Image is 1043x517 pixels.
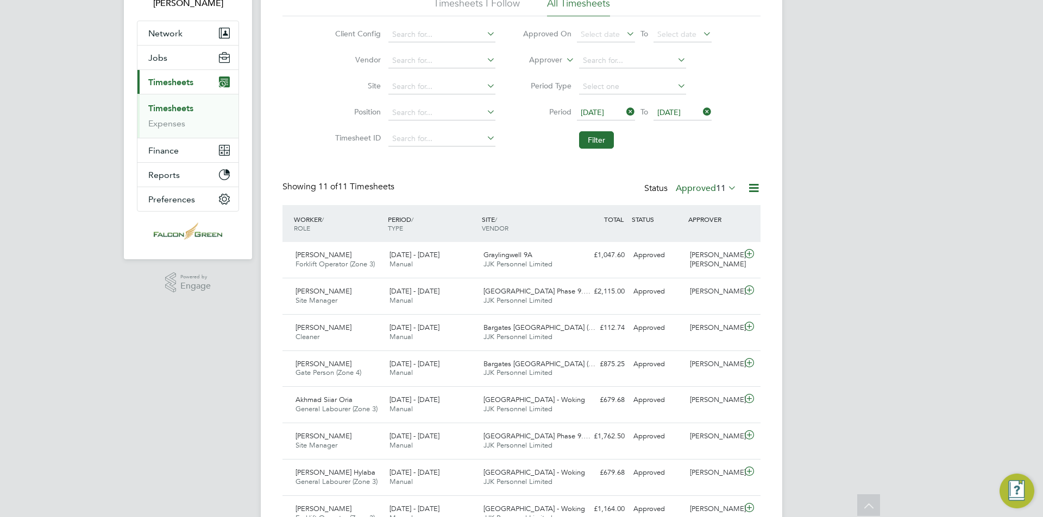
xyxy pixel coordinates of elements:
[483,359,595,368] span: Bargates [GEOGRAPHIC_DATA] (…
[629,427,686,445] div: Approved
[296,368,361,377] span: Gate Person (Zone 4)
[388,53,495,68] input: Search for...
[573,464,629,482] div: £679.68
[389,395,439,404] span: [DATE] - [DATE]
[389,259,413,269] span: Manual
[411,215,413,224] span: /
[676,183,737,194] label: Approved
[148,170,180,180] span: Reports
[148,194,195,205] span: Preferences
[389,477,413,486] span: Manual
[296,431,351,441] span: [PERSON_NAME]
[148,77,193,87] span: Timesheets
[686,209,742,229] div: APPROVER
[629,319,686,337] div: Approved
[137,163,238,187] button: Reports
[686,246,742,273] div: [PERSON_NAME] [PERSON_NAME]
[296,504,351,513] span: [PERSON_NAME]
[581,107,604,117] span: [DATE]
[637,27,651,41] span: To
[657,107,681,117] span: [DATE]
[686,355,742,373] div: [PERSON_NAME]
[389,504,439,513] span: [DATE] - [DATE]
[148,118,185,129] a: Expenses
[686,391,742,409] div: [PERSON_NAME]
[148,145,179,156] span: Finance
[579,79,686,94] input: Select one
[148,103,193,113] a: Timesheets
[389,359,439,368] span: [DATE] - [DATE]
[686,283,742,301] div: [PERSON_NAME]
[388,79,495,94] input: Search for...
[483,441,552,450] span: JJK Personnel Limited
[137,187,238,211] button: Preferences
[629,283,686,301] div: Approved
[573,427,629,445] div: £1,762.50
[318,181,338,192] span: 11 of
[389,431,439,441] span: [DATE] - [DATE]
[296,250,351,259] span: [PERSON_NAME]
[483,259,552,269] span: JJK Personnel Limited
[483,368,552,377] span: JJK Personnel Limited
[716,183,726,194] span: 11
[483,296,552,305] span: JJK Personnel Limited
[389,286,439,296] span: [DATE] - [DATE]
[180,282,211,291] span: Engage
[573,355,629,373] div: £875.25
[296,296,337,305] span: Site Manager
[483,477,552,486] span: JJK Personnel Limited
[296,323,351,332] span: [PERSON_NAME]
[1000,474,1034,508] button: Engage Resource Center
[332,81,381,91] label: Site
[148,53,167,63] span: Jobs
[332,133,381,143] label: Timesheet ID
[282,181,397,193] div: Showing
[148,28,183,39] span: Network
[523,81,571,91] label: Period Type
[686,427,742,445] div: [PERSON_NAME]
[389,332,413,341] span: Manual
[629,391,686,409] div: Approved
[137,70,238,94] button: Timesheets
[523,107,571,117] label: Period
[483,250,532,259] span: Graylingwell 9A
[332,29,381,39] label: Client Config
[296,359,351,368] span: [PERSON_NAME]
[332,55,381,65] label: Vendor
[483,468,585,477] span: [GEOGRAPHIC_DATA] - Woking
[579,131,614,149] button: Filter
[483,431,590,441] span: [GEOGRAPHIC_DATA] Phase 9.…
[482,224,508,232] span: VENDOR
[322,215,324,224] span: /
[388,131,495,146] input: Search for...
[657,29,696,39] span: Select date
[294,224,310,232] span: ROLE
[629,355,686,373] div: Approved
[389,323,439,332] span: [DATE] - [DATE]
[573,283,629,301] div: £2,115.00
[573,246,629,264] div: £1,047.60
[137,46,238,69] button: Jobs
[332,107,381,117] label: Position
[296,395,353,404] span: Akhmad Siiar Oria
[385,209,479,238] div: PERIOD
[296,286,351,296] span: [PERSON_NAME]
[483,323,595,332] span: Bargates [GEOGRAPHIC_DATA] (…
[637,105,651,119] span: To
[629,464,686,482] div: Approved
[686,464,742,482] div: [PERSON_NAME]
[483,504,585,513] span: [GEOGRAPHIC_DATA] - Woking
[389,296,413,305] span: Manual
[296,404,378,413] span: General Labourer (Zone 3)
[483,395,585,404] span: [GEOGRAPHIC_DATA] - Woking
[389,441,413,450] span: Manual
[629,209,686,229] div: STATUS
[513,55,562,66] label: Approver
[165,272,211,293] a: Powered byEngage
[137,222,239,240] a: Go to home page
[291,209,385,238] div: WORKER
[389,404,413,413] span: Manual
[318,181,394,192] span: 11 Timesheets
[388,27,495,42] input: Search for...
[137,138,238,162] button: Finance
